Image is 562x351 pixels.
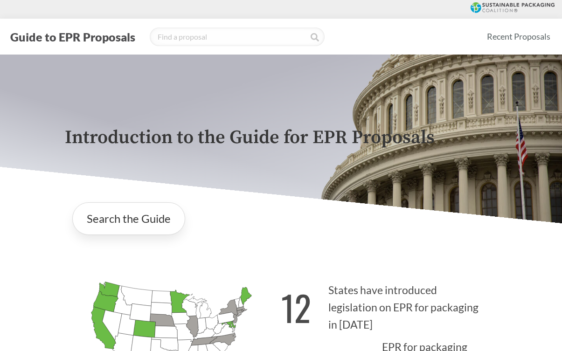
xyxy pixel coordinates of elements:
a: Search the Guide [72,202,185,235]
strong: 12 [281,282,311,333]
input: Find a proposal [150,28,325,46]
p: States have introduced legislation on EPR for packaging in [DATE] [281,276,498,333]
p: Introduction to the Guide for EPR Proposals [65,127,498,148]
button: Guide to EPR Proposals [7,29,138,44]
a: Recent Proposals [483,26,555,47]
